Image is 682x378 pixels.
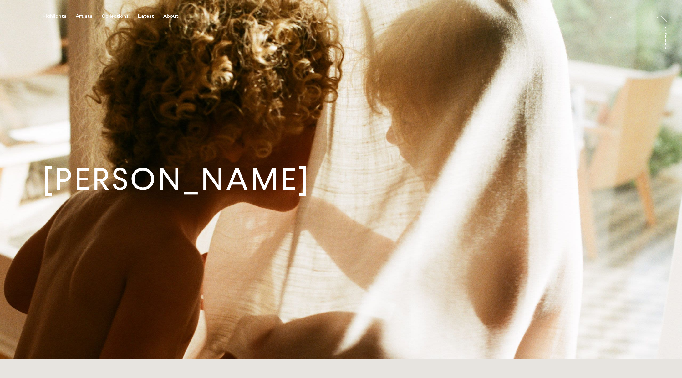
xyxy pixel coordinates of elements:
[138,13,163,19] button: Latest
[42,13,76,19] button: Highlights
[76,13,92,19] div: Artists
[661,25,666,81] div: At [PERSON_NAME]
[76,13,102,19] button: Artists
[138,13,154,19] div: Latest
[163,13,188,19] button: About
[42,13,66,19] div: Highlights
[163,13,178,19] div: About
[102,13,129,19] div: Collections
[102,13,138,19] button: Collections
[610,12,658,18] a: [PERSON_NAME]
[42,164,310,195] h1: [PERSON_NAME]
[665,25,671,51] a: At [PERSON_NAME]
